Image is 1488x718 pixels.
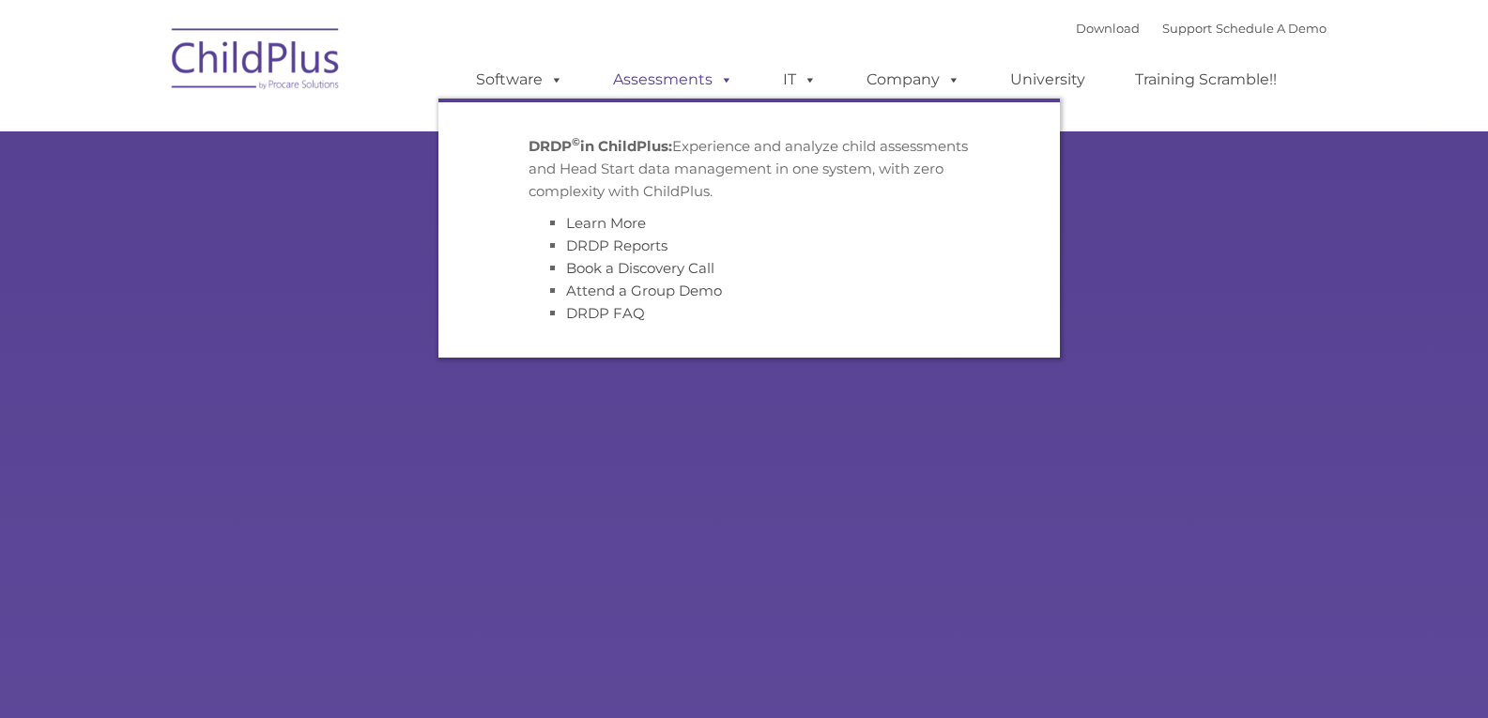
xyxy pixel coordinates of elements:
[1162,21,1212,36] a: Support
[457,61,582,99] a: Software
[162,15,350,109] img: ChildPlus by Procare Solutions
[1076,21,1327,36] font: |
[594,61,752,99] a: Assessments
[1216,21,1327,36] a: Schedule A Demo
[566,304,645,322] a: DRDP FAQ
[566,259,714,277] a: Book a Discovery Call
[991,61,1104,99] a: University
[566,214,646,232] a: Learn More
[566,282,722,299] a: Attend a Group Demo
[572,135,580,148] sup: ©
[848,61,979,99] a: Company
[529,137,672,155] strong: DRDP in ChildPlus:
[566,237,667,254] a: DRDP Reports
[1076,21,1140,36] a: Download
[1116,61,1296,99] a: Training Scramble!!
[764,61,836,99] a: IT
[529,135,970,203] p: Experience and analyze child assessments and Head Start data management in one system, with zero ...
